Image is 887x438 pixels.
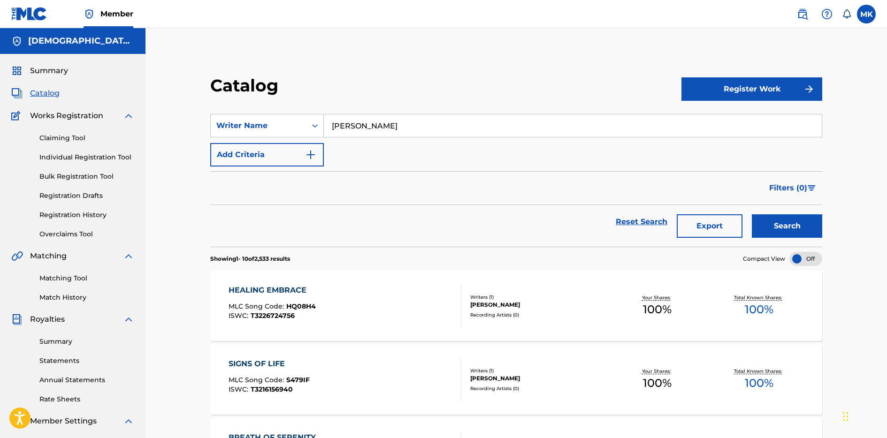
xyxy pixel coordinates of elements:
a: Rate Sheets [39,394,134,404]
img: Summary [11,65,23,76]
img: Matching [11,250,23,262]
div: Writers ( 1 ) [470,294,607,301]
p: Total Known Shares: [734,368,784,375]
div: HEALING EMBRACE [229,285,316,296]
span: 100 % [643,301,672,318]
a: CatalogCatalog [11,88,60,99]
a: Registration Drafts [39,191,134,201]
h5: LADY OF THE LAKE MUSIC AB [28,36,134,46]
span: ISWC : [229,385,251,393]
img: expand [123,110,134,121]
a: Reset Search [611,211,672,232]
img: expand [123,415,134,427]
span: 100 % [643,375,672,392]
div: [PERSON_NAME] [470,374,607,383]
div: Help [818,5,836,23]
div: Writers ( 1 ) [470,367,607,374]
img: Accounts [11,36,23,47]
button: Export [677,214,742,238]
iframe: Resource Center [861,290,887,365]
span: Member [100,8,133,19]
span: Works Registration [30,110,103,121]
span: MLC Song Code : [229,302,286,310]
iframe: Chat Widget [840,393,887,438]
a: HEALING EMBRACEMLC Song Code:HQ08H4ISWC:T3226724756Writers (1)[PERSON_NAME]Recording Artists (0)Y... [210,271,822,341]
a: Claiming Tool [39,133,134,143]
img: expand [123,314,134,325]
span: Compact View [743,255,785,263]
span: Filters ( 0 ) [769,182,807,194]
a: Registration History [39,210,134,220]
a: Public Search [793,5,812,23]
form: Search Form [210,114,822,247]
img: Catalog [11,88,23,99]
img: MLC Logo [11,7,47,21]
div: Recording Artists ( 0 ) [470,311,607,318]
img: Top Rightsholder [84,8,95,20]
a: Annual Statements [39,375,134,385]
span: MLC Song Code : [229,376,286,384]
a: SIGNS OF LIFEMLC Song Code:S479IFISWC:T3216156940Writers (1)[PERSON_NAME]Recording Artists (0)You... [210,344,822,415]
div: User Menu [857,5,876,23]
div: Notifications [842,9,851,19]
h2: Catalog [210,75,283,96]
span: HQ08H4 [286,302,316,310]
a: Summary [39,337,134,347]
span: S479IF [286,376,310,384]
div: Writer Name [216,120,301,131]
button: Search [752,214,822,238]
span: Matching [30,250,67,262]
img: help [821,8,833,20]
img: expand [123,250,134,262]
div: [PERSON_NAME] [470,301,607,309]
span: 100 % [745,301,773,318]
img: 9d2ae6d4665cec9f34b9.svg [305,149,316,160]
p: Your Shares: [642,368,673,375]
div: Drag [843,402,849,430]
button: Filters (0) [764,176,822,200]
span: Royalties [30,314,65,325]
img: search [797,8,808,20]
img: Works Registration [11,110,23,121]
a: Bulk Registration Tool [39,172,134,181]
img: filter [808,185,816,191]
p: Showing 1 - 10 of 2,533 results [210,255,290,263]
button: Add Criteria [210,143,324,166]
a: SummarySummary [11,65,68,76]
span: T3216156940 [251,385,293,393]
a: Matching Tool [39,273,134,283]
div: SIGNS OF LIFE [229,358,310,370]
p: Total Known Shares: [734,294,784,301]
button: Register Work [681,77,822,101]
a: Statements [39,356,134,366]
a: Overclaims Tool [39,229,134,239]
span: Catalog [30,88,60,99]
img: f7272a7cc735f4ea7f67.svg [803,83,815,95]
span: Member Settings [30,415,97,427]
span: T3226724756 [251,311,295,320]
a: Match History [39,293,134,302]
span: Summary [30,65,68,76]
span: 100 % [745,375,773,392]
span: ISWC : [229,311,251,320]
div: Recording Artists ( 0 ) [470,385,607,392]
a: Individual Registration Tool [39,152,134,162]
img: Royalties [11,314,23,325]
p: Your Shares: [642,294,673,301]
